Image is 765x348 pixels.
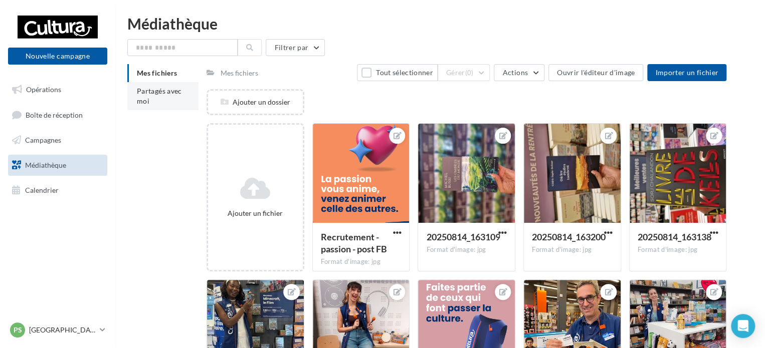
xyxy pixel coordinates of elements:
[137,87,182,105] span: Partagés avec moi
[8,48,107,65] button: Nouvelle campagne
[532,231,606,242] span: 20250814_163200
[212,208,299,218] div: Ajouter un fichier
[655,68,718,77] span: Importer un fichier
[25,161,66,169] span: Médiathèque
[532,245,613,254] div: Format d'image: jpg
[137,69,177,77] span: Mes fichiers
[6,79,109,100] a: Opérations
[638,231,711,242] span: 20250814_163138
[6,155,109,176] a: Médiathèque
[731,314,755,338] div: Open Intercom Messenger
[548,64,643,81] button: Ouvrir l'éditeur d'image
[14,325,22,335] span: PS
[6,104,109,126] a: Boîte de réception
[321,231,387,254] span: Recrutement - passion - post FB
[266,39,325,56] button: Filtrer par
[494,64,544,81] button: Actions
[638,245,718,254] div: Format d'image: jpg
[321,257,402,266] div: Format d'image: jpg
[426,245,507,254] div: Format d'image: jpg
[426,231,500,242] span: 20250814_163109
[357,64,437,81] button: Tout sélectionner
[502,68,527,77] span: Actions
[127,16,753,31] div: Médiathèque
[465,69,474,77] span: (0)
[6,130,109,151] a: Campagnes
[208,97,303,107] div: Ajouter un dossier
[8,320,107,339] a: PS [GEOGRAPHIC_DATA]
[6,180,109,201] a: Calendrier
[221,68,258,78] div: Mes fichiers
[26,85,61,94] span: Opérations
[26,110,83,119] span: Boîte de réception
[438,64,490,81] button: Gérer(0)
[25,136,61,144] span: Campagnes
[29,325,96,335] p: [GEOGRAPHIC_DATA]
[25,185,59,194] span: Calendrier
[647,64,726,81] button: Importer un fichier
